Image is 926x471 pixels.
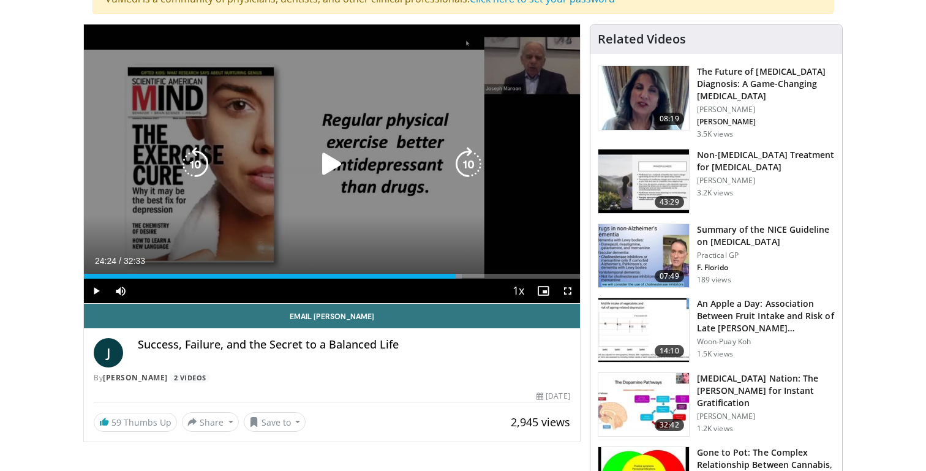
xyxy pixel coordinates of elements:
[697,275,731,285] p: 189 views
[536,391,570,402] div: [DATE]
[697,117,835,127] p: [PERSON_NAME]
[94,372,570,383] div: By
[84,279,108,303] button: Play
[598,298,835,363] a: 14:10 An Apple a Day: Association Between Fruit Intake and Risk of Late [PERSON_NAME]… Woon-Puay ...
[95,256,116,266] span: 24:24
[655,345,684,357] span: 14:10
[598,224,689,288] img: 8e949c61-8397-4eef-823a-95680e5d1ed1.150x105_q85_crop-smart_upscale.jpg
[697,188,733,198] p: 3.2K views
[598,224,835,288] a: 07:49 Summary of the NICE Guideline on [MEDICAL_DATA] Practical GP F. Florido 189 views
[138,338,570,352] h4: Success, Failure, and the Secret to a Balanced Life
[697,66,835,102] h3: The Future of [MEDICAL_DATA] Diagnosis: A Game-Changing [MEDICAL_DATA]
[531,279,555,303] button: Enable picture-in-picture mode
[655,419,684,431] span: 32:42
[697,105,835,115] p: [PERSON_NAME]
[103,372,168,383] a: [PERSON_NAME]
[598,32,686,47] h4: Related Videos
[655,113,684,125] span: 08:19
[119,256,121,266] span: /
[598,373,689,437] img: 8c144ef5-ad01-46b8-bbf2-304ffe1f6934.150x105_q85_crop-smart_upscale.jpg
[506,279,531,303] button: Playback Rate
[697,251,835,260] p: Practical GP
[511,415,570,429] span: 2,945 views
[697,412,835,421] p: [PERSON_NAME]
[598,149,689,213] img: eb9441ca-a77b-433d-ba99-36af7bbe84ad.150x105_q85_crop-smart_upscale.jpg
[111,416,121,428] span: 59
[598,372,835,437] a: 32:42 [MEDICAL_DATA] Nation: The [PERSON_NAME] for Instant Gratification [PERSON_NAME] 1.2K views
[697,263,835,273] p: F. Florido
[108,279,133,303] button: Mute
[697,224,835,248] h3: Summary of the NICE Guideline on [MEDICAL_DATA]
[697,349,733,359] p: 1.5K views
[598,298,689,362] img: 0fb96a29-ee07-42a6-afe7-0422f9702c53.150x105_q85_crop-smart_upscale.jpg
[84,274,580,279] div: Progress Bar
[124,256,145,266] span: 32:33
[182,412,239,432] button: Share
[697,372,835,409] h3: [MEDICAL_DATA] Nation: The [PERSON_NAME] for Instant Gratification
[84,304,580,328] a: Email [PERSON_NAME]
[598,66,835,139] a: 08:19 The Future of [MEDICAL_DATA] Diagnosis: A Game-Changing [MEDICAL_DATA] [PERSON_NAME] [PERSO...
[697,149,835,173] h3: Non-[MEDICAL_DATA] Treatment for [MEDICAL_DATA]
[94,413,177,432] a: 59 Thumbs Up
[697,337,835,347] p: Woon-Puay Koh
[697,176,835,186] p: [PERSON_NAME]
[598,66,689,130] img: 5773f076-af47-4b25-9313-17a31d41bb95.150x105_q85_crop-smart_upscale.jpg
[697,129,733,139] p: 3.5K views
[170,373,210,383] a: 2 Videos
[244,412,306,432] button: Save to
[697,424,733,434] p: 1.2K views
[655,196,684,208] span: 43:29
[655,270,684,282] span: 07:49
[84,24,580,304] video-js: Video Player
[94,338,123,367] a: J
[598,149,835,214] a: 43:29 Non-[MEDICAL_DATA] Treatment for [MEDICAL_DATA] [PERSON_NAME] 3.2K views
[697,298,835,334] h3: An Apple a Day: Association Between Fruit Intake and Risk of Late [PERSON_NAME]…
[555,279,580,303] button: Fullscreen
